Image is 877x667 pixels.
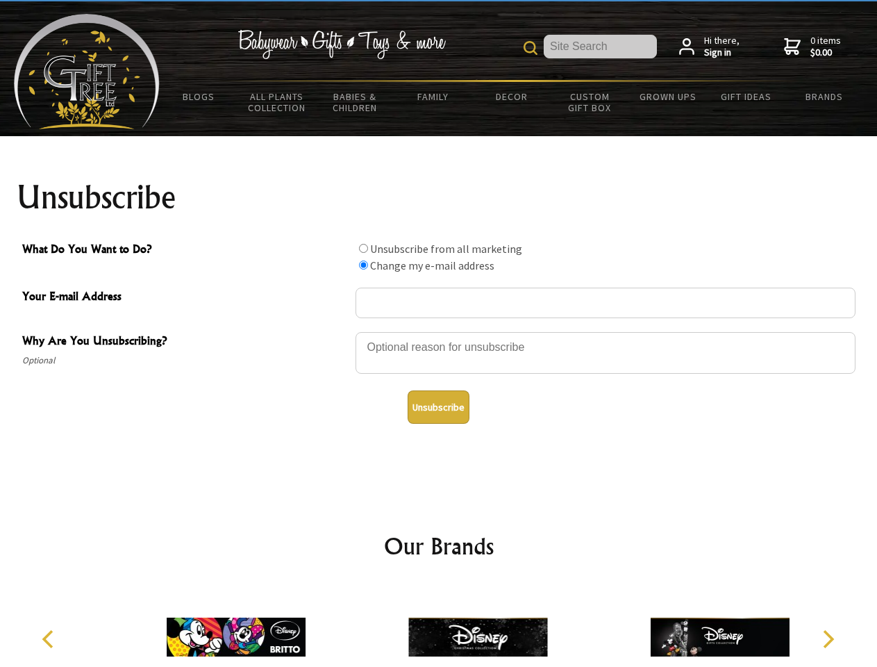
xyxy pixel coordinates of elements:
[524,41,537,55] img: product search
[356,332,855,374] textarea: Why Are You Unsubscribing?
[810,34,841,59] span: 0 items
[316,82,394,122] a: Babies & Children
[785,82,864,111] a: Brands
[237,30,446,59] img: Babywear - Gifts - Toys & more
[35,624,65,654] button: Previous
[704,47,740,59] strong: Sign in
[472,82,551,111] a: Decor
[408,390,469,424] button: Unsubscribe
[812,624,843,654] button: Next
[22,240,349,261] span: What Do You Want to Do?
[370,242,522,256] label: Unsubscribe from all marketing
[22,332,349,352] span: Why Are You Unsubscribing?
[14,14,160,129] img: Babyware - Gifts - Toys and more...
[394,82,473,111] a: Family
[704,35,740,59] span: Hi there,
[370,258,494,272] label: Change my e-mail address
[707,82,785,111] a: Gift Ideas
[356,288,855,318] input: Your E-mail Address
[628,82,707,111] a: Grown Ups
[359,261,368,270] input: What Do You Want to Do?
[28,529,850,563] h2: Our Brands
[22,288,349,308] span: Your E-mail Address
[238,82,317,122] a: All Plants Collection
[784,35,841,59] a: 0 items$0.00
[679,35,740,59] a: Hi there,Sign in
[551,82,629,122] a: Custom Gift Box
[544,35,657,58] input: Site Search
[359,244,368,253] input: What Do You Want to Do?
[810,47,841,59] strong: $0.00
[160,82,238,111] a: BLOGS
[17,181,861,214] h1: Unsubscribe
[22,352,349,369] span: Optional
